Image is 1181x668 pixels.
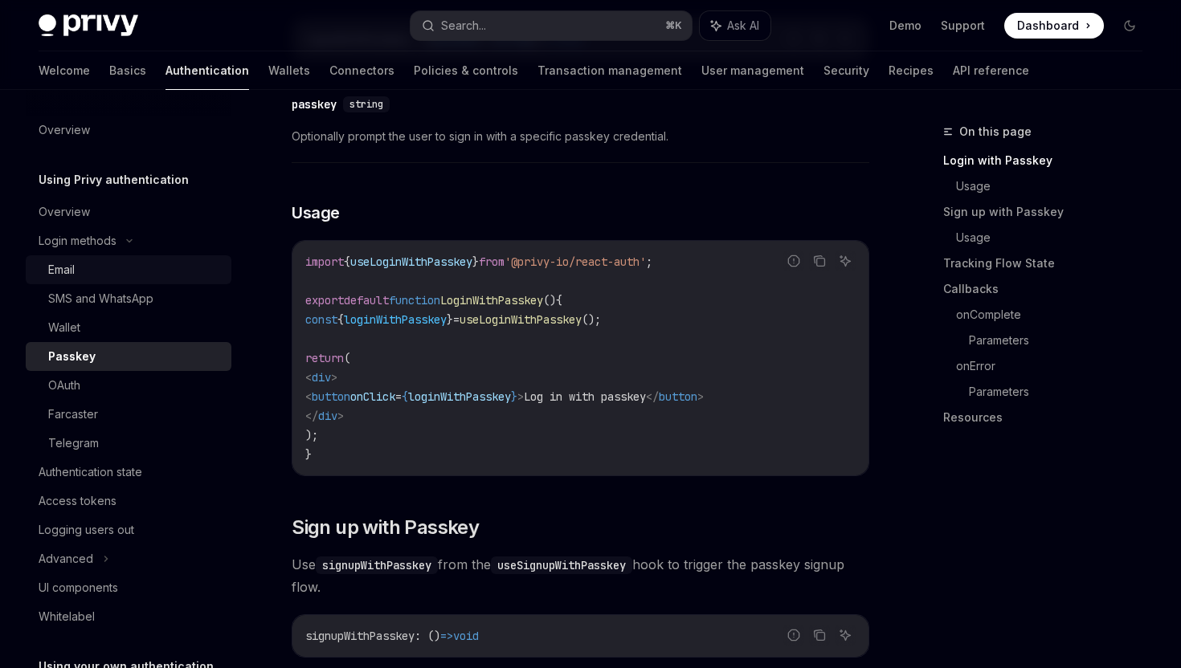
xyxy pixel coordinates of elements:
a: Whitelabel [26,602,231,631]
span: } [511,389,517,404]
span: onClick [350,389,395,404]
a: SMS and WhatsApp [26,284,231,313]
a: Logging users out [26,515,231,544]
a: Telegram [26,429,231,458]
span: </ [305,409,318,423]
span: Usage [292,202,340,224]
span: } [472,255,479,269]
div: Telegram [48,434,99,453]
span: = [453,312,460,327]
span: = [395,389,402,404]
a: Resources [943,405,1155,430]
a: UI components [26,573,231,602]
span: < [305,389,312,404]
div: Overview [39,120,90,140]
span: () [543,293,556,308]
span: import [305,255,344,269]
span: < [305,370,312,385]
span: button [659,389,697,404]
div: Passkey [48,347,96,366]
a: Usage [956,225,1155,250]
span: { [556,293,562,308]
button: Copy the contents from the code block [809,250,830,271]
a: Welcome [39,51,90,90]
span: LoginWithPasskey [440,293,543,308]
a: Overview [26,198,231,226]
span: ⌘ K [665,19,682,32]
span: > [337,409,344,423]
div: Wallet [48,318,80,337]
a: Basics [109,51,146,90]
span: > [697,389,704,404]
span: : () [415,629,440,643]
button: Ask AI [835,625,856,646]
span: loginWithPasskey [408,389,511,404]
a: User management [701,51,804,90]
div: Advanced [39,549,93,568]
span: } [447,312,453,327]
div: Access tokens [39,491,116,511]
span: > [517,389,524,404]
a: Transaction management [537,51,682,90]
div: Email [48,260,75,279]
div: Whitelabel [39,607,95,626]
code: signupWithPasskey [316,556,438,574]
a: Callbacks [943,276,1155,302]
span: div [318,409,337,423]
div: Farcaster [48,405,98,424]
a: Parameters [969,379,1155,405]
span: Log in with passkey [524,389,646,404]
button: Report incorrect code [783,250,804,271]
div: Login methods [39,231,116,250]
span: loginWithPasskey [344,312,447,327]
a: Security [823,51,869,90]
button: Toggle dark mode [1117,13,1142,39]
span: useLoginWithPasskey [350,255,472,269]
button: Report incorrect code [783,625,804,646]
h5: Using Privy authentication [39,170,189,189]
div: OAuth [48,376,80,395]
a: Farcaster [26,400,231,429]
a: Authentication state [26,458,231,487]
span: signupWithPasskey [305,629,415,643]
a: API reference [953,51,1029,90]
div: UI components [39,578,118,597]
span: (); [582,312,601,327]
a: onError [956,353,1155,379]
a: Recipes [889,51,934,90]
span: </ [646,389,659,404]
a: Authentication [166,51,249,90]
span: { [337,312,344,327]
img: dark logo [39,14,138,37]
span: function [389,293,440,308]
a: Parameters [969,328,1155,353]
span: Optionally prompt the user to sign in with a specific passkey credential. [292,127,869,146]
a: Wallets [268,51,310,90]
span: void [453,629,479,643]
a: OAuth [26,371,231,400]
div: Authentication state [39,462,142,482]
span: Sign up with Passkey [292,515,479,540]
button: Copy the contents from the code block [809,625,830,646]
span: button [312,389,350,404]
button: Ask AI [700,11,770,40]
a: Wallet [26,313,231,342]
a: Tracking Flow State [943,250,1155,276]
span: Dashboard [1017,18,1079,34]
code: useSignupWithPasskey [491,556,632,574]
span: from [479,255,505,269]
div: Logging users out [39,520,134,540]
span: ); [305,428,318,442]
span: default [344,293,389,308]
a: Demo [889,18,922,34]
a: Support [941,18,985,34]
a: Email [26,255,231,284]
a: Dashboard [1004,13,1104,39]
a: Usage [956,173,1155,199]
a: Sign up with Passkey [943,199,1155,225]
span: } [305,447,312,462]
span: Ask AI [727,18,759,34]
span: { [402,389,408,404]
span: '@privy-io/react-auth' [505,255,646,269]
span: => [440,629,453,643]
